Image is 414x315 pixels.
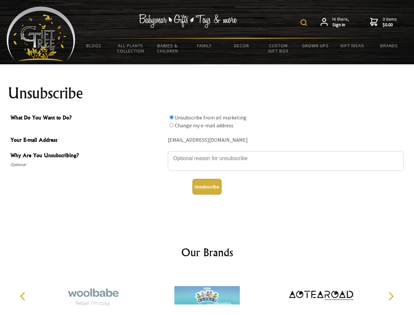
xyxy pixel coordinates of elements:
img: product search [301,19,307,26]
h1: Unsubscribe [8,85,406,101]
span: What Do You Want to Do? [10,114,165,123]
a: BLOGS [75,39,112,52]
a: 0 items$0.00 [370,16,397,28]
strong: $0.00 [383,22,397,28]
span: Optional [10,161,165,169]
textarea: Why Are You Unsubscribing? [168,151,404,171]
a: Custom Gift Box [260,39,297,58]
a: Brands [371,39,408,52]
label: Change my e-mail address [175,122,233,129]
img: Babywear - Gifts - Toys & more [139,14,237,28]
strong: Sign in [332,22,349,28]
input: What Do You Want to Do? [169,123,174,127]
span: Your E-mail Address [10,136,165,145]
span: Hi there, [332,16,349,28]
a: Gift Ideas [334,39,371,52]
a: All Plants Collection [112,39,149,58]
img: Babyware - Gifts - Toys and more... [7,7,75,61]
a: Family [186,39,223,52]
a: Decor [223,39,260,52]
label: Unsubscribe from all marketing [175,114,246,121]
button: Previous [16,289,31,304]
div: [EMAIL_ADDRESS][DOMAIN_NAME] [168,135,404,145]
button: Unsubscribe [192,179,222,195]
button: Next [384,289,398,304]
a: Babies & Children [149,39,186,58]
h2: Our Brands [13,244,401,260]
a: Hi there,Sign in [321,16,349,28]
span: Why Are You Unsubscribing? [10,151,165,161]
span: 0 items [383,16,397,28]
input: What Do You Want to Do? [169,115,174,119]
a: Grown Ups [297,39,334,52]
